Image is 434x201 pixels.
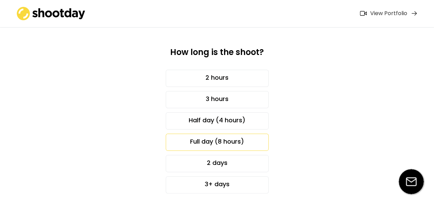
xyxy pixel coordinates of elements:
img: email-icon%20%281%29.svg [399,169,424,194]
div: 3 hours [166,91,269,108]
img: shootday_logo.png [17,7,85,20]
div: 3+ days [166,176,269,193]
img: Icon%20feather-video%402x.png [360,11,367,16]
div: View Portfolio [370,10,407,17]
div: How long is the shoot? [124,47,310,63]
div: 2 hours [166,70,269,87]
div: 2 days [166,155,269,172]
div: Full day (8 hours) [166,134,269,151]
div: Half day (4 hours) [166,112,269,130]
